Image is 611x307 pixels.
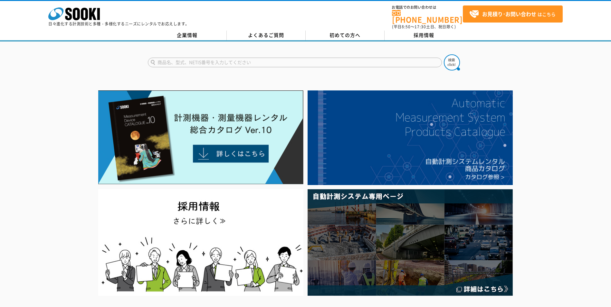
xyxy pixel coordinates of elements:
span: 8:50 [402,24,411,30]
a: 初めての方へ [306,31,385,40]
img: 自動計測システムカタログ [308,90,513,185]
a: [PHONE_NUMBER] [392,10,463,23]
p: 日々進化する計測技術と多種・多様化するニーズにレンタルでお応えします。 [48,22,189,26]
span: 17:30 [415,24,426,30]
a: 企業情報 [148,31,227,40]
a: 採用情報 [385,31,463,40]
a: よくあるご質問 [227,31,306,40]
strong: お見積り･お問い合わせ [482,10,536,18]
a: お見積り･お問い合わせはこちら [463,5,563,23]
img: 自動計測システム専用ページ [308,189,513,296]
input: 商品名、型式、NETIS番号を入力してください [148,58,442,67]
img: SOOKI recruit [98,189,303,296]
span: はこちら [469,9,556,19]
span: 初めての方へ [329,32,360,39]
span: (平日 ～ 土日、祝日除く) [392,24,456,30]
img: Catalog Ver10 [98,90,303,184]
span: お電話でのお問い合わせは [392,5,463,9]
img: btn_search.png [444,54,460,70]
